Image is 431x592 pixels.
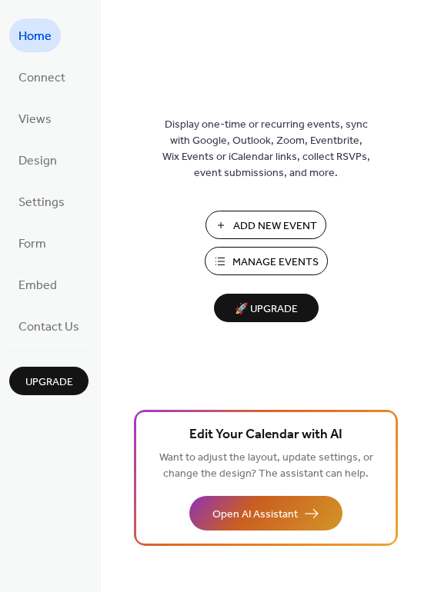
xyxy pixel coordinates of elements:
span: Add New Event [233,218,317,234]
a: Views [9,101,61,135]
span: Display one-time or recurring events, sync with Google, Outlook, Zoom, Eventbrite, Wix Events or ... [162,117,370,181]
span: Form [18,232,46,257]
a: Settings [9,185,74,218]
span: Edit Your Calendar with AI [189,424,342,446]
span: Contact Us [18,315,79,340]
span: Upgrade [25,374,73,391]
a: Connect [9,60,75,94]
span: Embed [18,274,57,298]
a: Embed [9,268,66,301]
a: Home [9,18,61,52]
span: Open AI Assistant [212,507,298,523]
button: Add New Event [205,211,326,239]
span: Manage Events [232,254,319,271]
button: Upgrade [9,367,89,395]
span: Settings [18,191,65,215]
a: Design [9,143,66,177]
a: Form [9,226,55,260]
span: Views [18,108,52,132]
span: Want to adjust the layout, update settings, or change the design? The assistant can help. [159,447,373,484]
a: Contact Us [9,309,89,343]
span: 🚀 Upgrade [223,299,309,320]
button: Open AI Assistant [189,496,342,530]
button: Manage Events [205,247,328,275]
span: Design [18,149,57,174]
span: Connect [18,66,65,91]
button: 🚀 Upgrade [214,294,319,322]
span: Home [18,25,52,49]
